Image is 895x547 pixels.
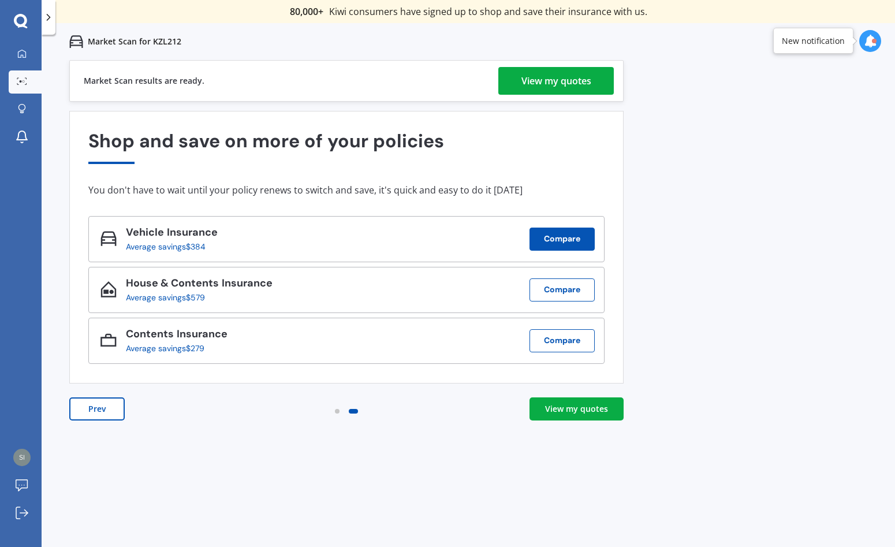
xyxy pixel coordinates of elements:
[126,226,218,242] div: Vehicle
[100,332,117,348] img: Contents_icon
[84,61,204,101] div: Market Scan results are ready.
[88,184,605,196] div: You don't have to wait until your policy renews to switch and save, it's quick and easy to do it ...
[219,276,273,290] span: Insurance
[521,67,591,95] div: View my quotes
[498,67,614,95] a: View my quotes
[13,449,31,466] img: ffcc4e2f04e019eda243d92736104c61
[126,328,228,344] div: Contents
[88,36,181,47] p: Market Scan for KZL212
[782,35,845,47] div: New notification
[126,242,208,251] div: Average savings $384
[529,397,624,421] a: View my quotes
[545,403,608,415] div: View my quotes
[164,225,218,239] span: Insurance
[529,228,595,251] button: Compare
[88,131,605,163] div: Shop and save on more of your policies
[174,327,228,341] span: Insurance
[126,277,273,293] div: House & Contents
[69,35,83,49] img: car.f15378c7a67c060ca3f3.svg
[126,344,218,353] div: Average savings $279
[529,329,595,352] button: Compare
[100,281,117,297] img: House & Contents_icon
[100,230,117,247] img: Vehicle_icon
[69,397,125,421] button: Prev
[529,278,595,302] button: Compare
[126,293,263,302] div: Average savings $579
